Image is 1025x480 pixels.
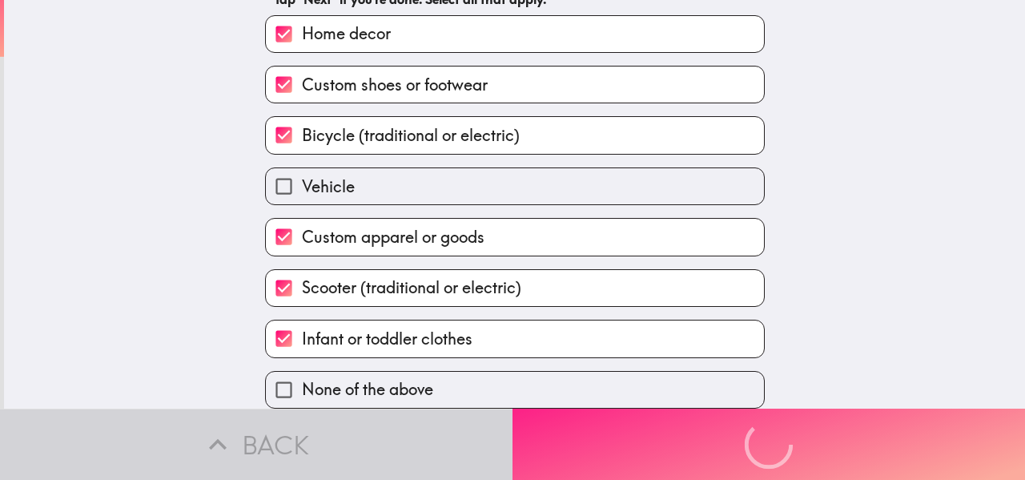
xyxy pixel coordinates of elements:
[266,219,764,255] button: Custom apparel or goods
[266,321,764,357] button: Infant or toddler clothes
[266,372,764,408] button: None of the above
[302,378,433,401] span: None of the above
[302,175,355,198] span: Vehicle
[302,226,484,248] span: Custom apparel or goods
[302,124,520,147] span: Bicycle (traditional or electric)
[302,22,391,45] span: Home decor
[266,117,764,153] button: Bicycle (traditional or electric)
[266,67,764,103] button: Custom shoes or footwear
[302,276,521,299] span: Scooter (traditional or electric)
[266,270,764,306] button: Scooter (traditional or electric)
[302,328,472,350] span: Infant or toddler clothes
[266,16,764,52] button: Home decor
[302,74,488,96] span: Custom shoes or footwear
[266,168,764,204] button: Vehicle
